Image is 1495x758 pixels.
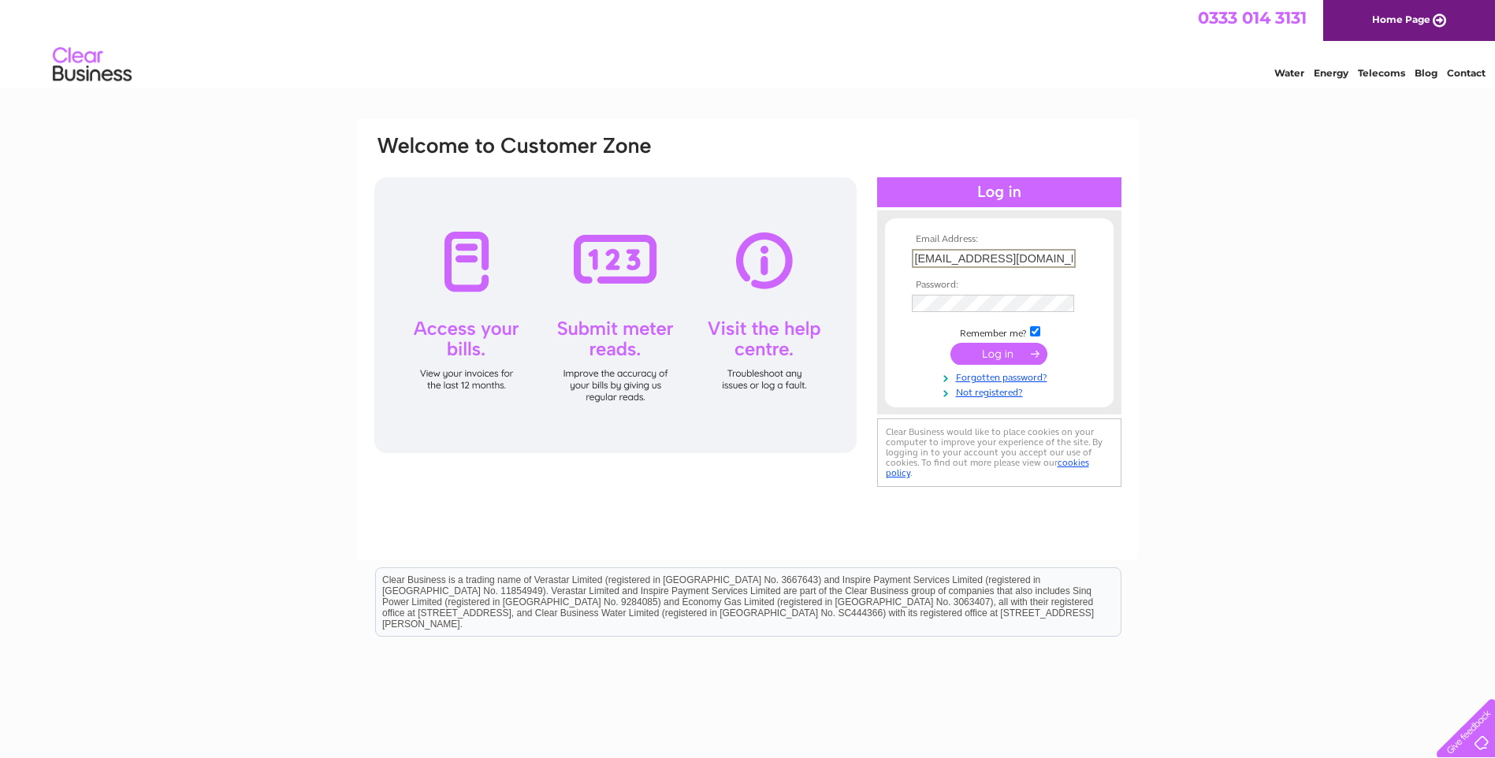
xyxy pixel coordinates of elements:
a: Water [1274,67,1304,79]
input: Submit [950,343,1047,365]
a: Energy [1314,67,1348,79]
th: Email Address: [908,234,1091,245]
a: cookies policy [886,457,1089,478]
td: Remember me? [908,324,1091,340]
a: Contact [1447,67,1486,79]
a: Blog [1415,67,1437,79]
a: Forgotten password? [912,369,1091,384]
a: Telecoms [1358,67,1405,79]
div: Clear Business is a trading name of Verastar Limited (registered in [GEOGRAPHIC_DATA] No. 3667643... [376,9,1121,76]
th: Password: [908,280,1091,291]
a: Not registered? [912,384,1091,399]
a: 0333 014 3131 [1198,8,1307,28]
div: Clear Business would like to place cookies on your computer to improve your experience of the sit... [877,418,1121,487]
img: logo.png [52,41,132,89]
